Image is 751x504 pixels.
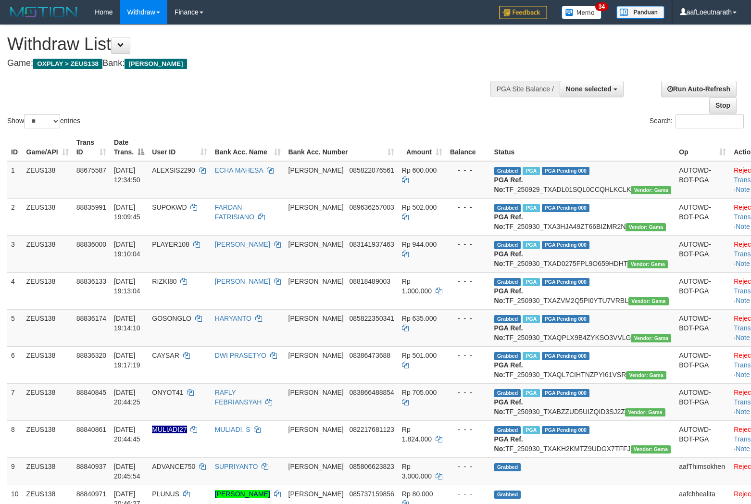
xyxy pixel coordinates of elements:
[7,114,80,128] label: Show entries
[494,315,521,323] span: Grabbed
[114,426,140,443] span: [DATE] 20:44:45
[626,223,666,231] span: Vendor URL: https://trx31.1velocity.biz
[675,420,730,457] td: AUTOWD-BOT-PGA
[114,240,140,258] span: [DATE] 19:10:04
[288,240,344,248] span: [PERSON_NAME]
[490,235,676,272] td: TF_250930_TXAD0275FPL9O659HDHT
[494,213,523,230] b: PGA Ref. No:
[349,490,394,498] span: Copy 085737159856 to clipboard
[494,491,521,499] span: Grabbed
[7,309,23,346] td: 5
[542,315,590,323] span: PGA Pending
[349,389,394,396] span: Copy 083866488854 to clipboard
[152,352,179,359] span: CAYSAR
[23,235,73,272] td: ZEUS138
[616,6,664,19] img: panduan.png
[523,352,539,360] span: Marked by aafpengsreynich
[736,371,750,378] a: Note
[23,134,73,161] th: Game/API: activate to sort column ascending
[215,490,270,498] a: [PERSON_NAME]
[402,240,437,248] span: Rp 944.000
[215,389,262,406] a: RAFLY FEBRIANSYAH
[7,346,23,383] td: 6
[627,260,668,268] span: Vendor URL: https://trx31.1velocity.biz
[560,81,624,97] button: None selected
[736,297,750,304] a: Note
[494,287,523,304] b: PGA Ref. No:
[450,462,487,471] div: - - -
[542,389,590,397] span: PGA Pending
[490,198,676,235] td: TF_250930_TXA3HJA49ZT66BIZMR2N
[288,277,344,285] span: [PERSON_NAME]
[125,59,187,69] span: [PERSON_NAME]
[523,278,539,286] span: Marked by aafpengsreynich
[7,383,23,420] td: 7
[736,445,750,453] a: Note
[675,346,730,383] td: AUTOWD-BOT-PGA
[494,278,521,286] span: Grabbed
[675,134,730,161] th: Op: activate to sort column ascending
[542,167,590,175] span: PGA Pending
[494,324,523,341] b: PGA Ref. No:
[523,167,539,175] span: Marked by aafpengsreynich
[402,463,432,480] span: Rp 3.000.000
[490,383,676,420] td: TF_250930_TXABZZUD5UIZQID3SJ2Z
[566,85,612,93] span: None selected
[523,389,539,397] span: Marked by aafpengsreynich
[402,352,437,359] span: Rp 501.000
[523,241,539,249] span: Marked by aafpengsreynich
[285,134,398,161] th: Bank Acc. Number: activate to sort column ascending
[523,426,539,434] span: Marked by aafpengsreynich
[402,277,432,295] span: Rp 1.000.000
[23,198,73,235] td: ZEUS138
[494,361,523,378] b: PGA Ref. No:
[450,239,487,249] div: - - -
[152,166,195,174] span: ALEXSIS2290
[450,277,487,286] div: - - -
[402,426,432,443] span: Rp 1.824.000
[675,161,730,199] td: AUTOWD-BOT-PGA
[76,490,106,498] span: 88840971
[349,277,390,285] span: Copy 08818489003 to clipboard
[402,203,437,211] span: Rp 502.000
[494,426,521,434] span: Grabbed
[650,114,744,128] label: Search:
[114,203,140,221] span: [DATE] 19:09:45
[595,2,608,11] span: 34
[7,420,23,457] td: 8
[494,241,521,249] span: Grabbed
[114,315,140,332] span: [DATE] 19:14:10
[114,277,140,295] span: [DATE] 19:13:04
[736,223,750,230] a: Note
[349,315,394,322] span: Copy 085822350341 to clipboard
[23,161,73,199] td: ZEUS138
[542,278,590,286] span: PGA Pending
[215,203,254,221] a: FARDAN FATRISIANO
[215,166,263,174] a: ECHA MAHESA
[542,204,590,212] span: PGA Pending
[7,457,23,485] td: 9
[490,346,676,383] td: TF_250930_TXAQL7CIHTNZPYI61VSR
[349,166,394,174] span: Copy 085822076561 to clipboard
[114,166,140,184] span: [DATE] 12:34:50
[398,134,446,161] th: Amount: activate to sort column ascending
[148,134,211,161] th: User ID: activate to sort column ascending
[215,426,250,433] a: MULIADI. S
[215,277,270,285] a: [PERSON_NAME]
[152,315,191,322] span: GOSONGLO
[76,315,106,322] span: 88836174
[675,457,730,485] td: aafThimsokhen
[450,425,487,434] div: - - -
[152,490,179,498] span: PLUNUS
[675,309,730,346] td: AUTOWD-BOT-PGA
[402,490,433,498] span: Rp 80.000
[626,371,666,379] span: Vendor URL: https://trx31.1velocity.biz
[499,6,547,19] img: Feedback.jpg
[7,35,491,54] h1: Withdraw List
[24,114,60,128] select: Showentries
[288,490,344,498] span: [PERSON_NAME]
[7,198,23,235] td: 2
[211,134,285,161] th: Bank Acc. Name: activate to sort column ascending
[631,445,671,454] span: Vendor URL: https://trx31.1velocity.biz
[402,315,437,322] span: Rp 635.000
